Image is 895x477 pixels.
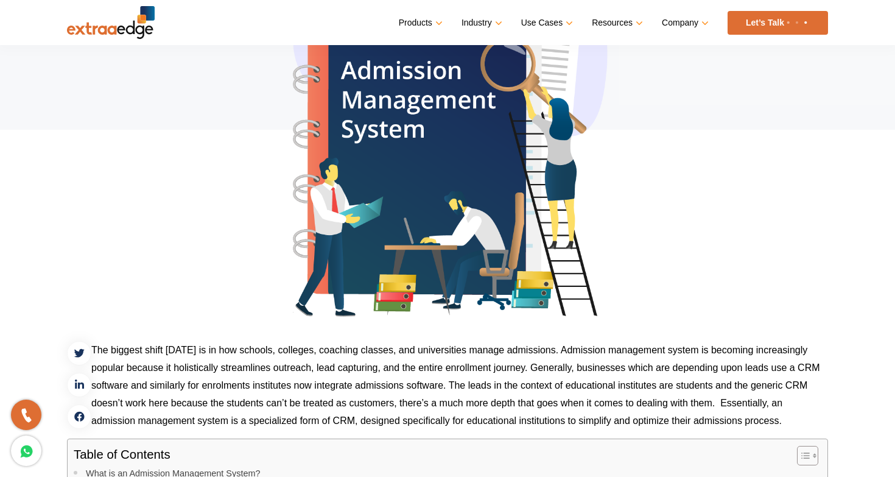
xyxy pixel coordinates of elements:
a: Let’s Talk [728,11,828,35]
a: twitter [67,341,91,366]
p: Table of Contents [74,447,170,461]
a: Company [662,14,706,32]
p: The biggest shift [DATE] is in how schools, colleges, coaching classes, and universities manage a... [67,341,828,429]
a: facebook [67,405,91,429]
a: Use Cases [521,14,570,32]
a: Industry [462,14,500,32]
a: Toggle Table of Content [788,445,815,466]
a: Resources [592,14,641,32]
a: Products [399,14,440,32]
a: linkedin [67,373,91,397]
